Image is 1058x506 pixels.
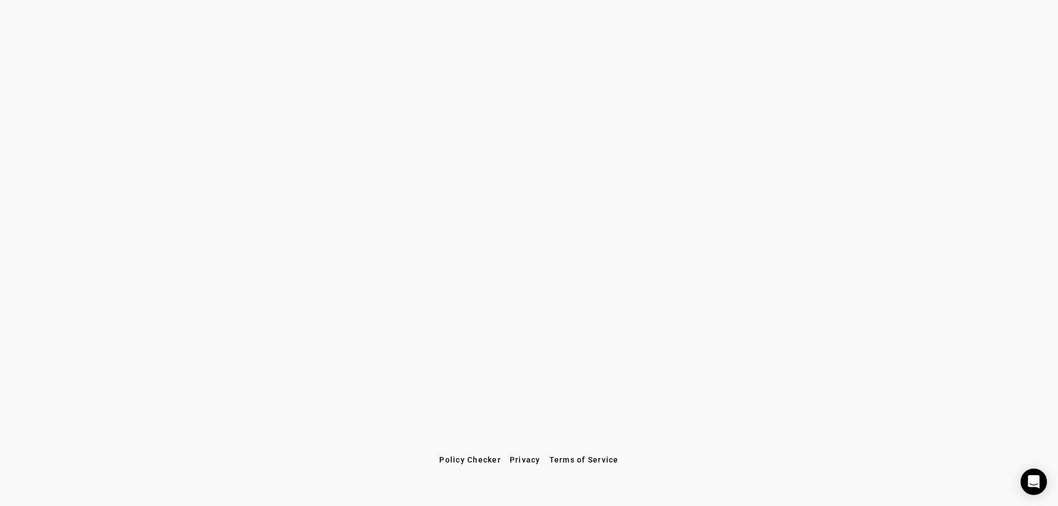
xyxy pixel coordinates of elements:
[435,450,505,470] button: Policy Checker
[510,455,541,464] span: Privacy
[549,455,619,464] span: Terms of Service
[439,455,501,464] span: Policy Checker
[545,450,623,470] button: Terms of Service
[1021,469,1047,495] div: Open Intercom Messenger
[505,450,545,470] button: Privacy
